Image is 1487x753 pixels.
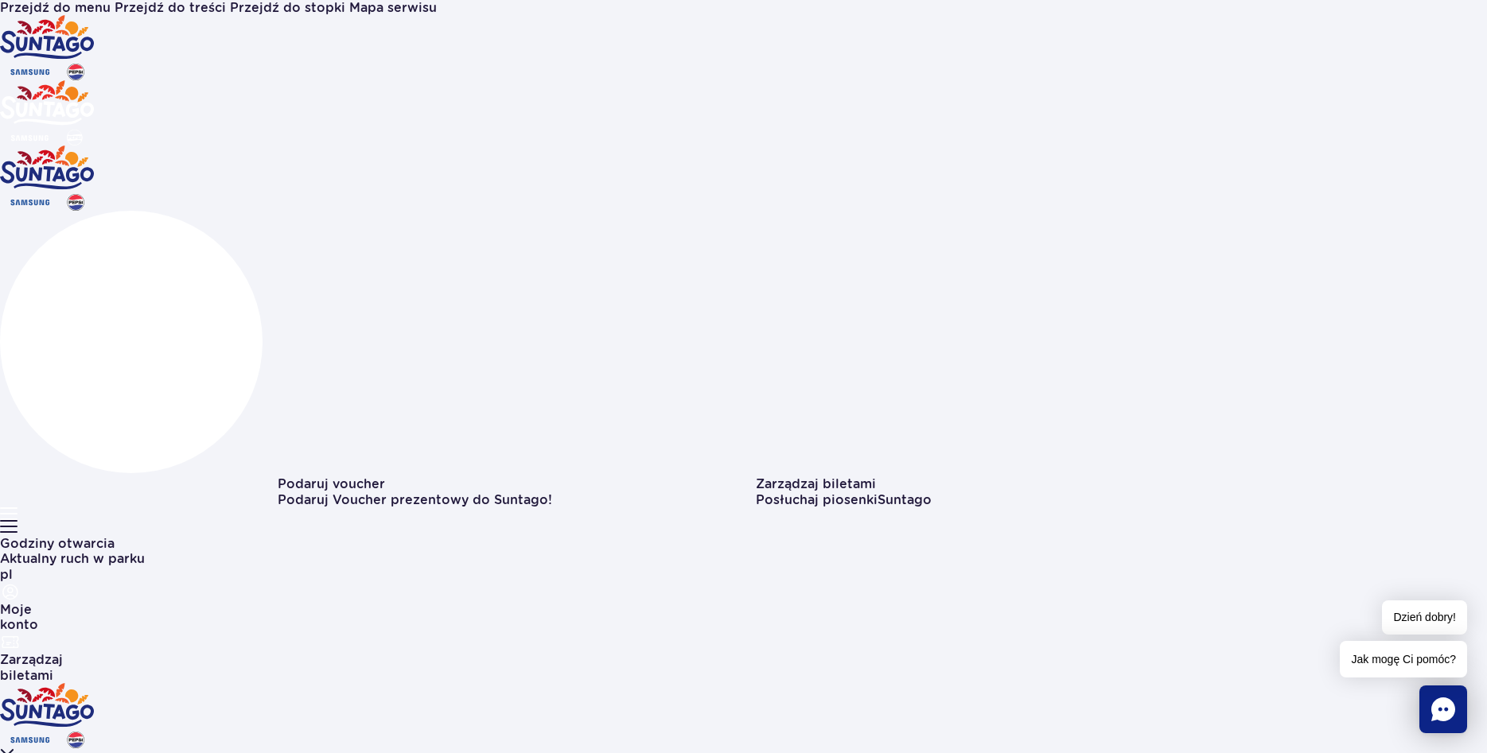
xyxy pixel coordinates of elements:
span: Suntago [878,492,932,507]
button: Posłuchaj piosenkiSuntago [756,493,932,507]
span: Posłuchaj piosenki [756,492,932,507]
a: Zarządzaj biletami [756,476,876,491]
span: Dzień dobry! [1382,600,1467,635]
div: Chat [1419,685,1467,733]
span: Jak mogę Ci pomóc? [1340,641,1467,677]
a: Podaruj Voucher prezentowy do Suntago! [278,492,552,507]
a: Podaruj voucher [278,476,385,491]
